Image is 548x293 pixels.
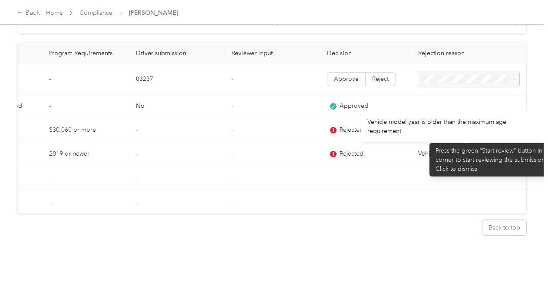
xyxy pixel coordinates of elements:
[129,190,224,214] td: -
[499,244,548,293] iframe: Everlance-gr Chat Button Frame
[42,142,129,166] td: 2019 or newer
[42,118,129,142] td: $30,060 or more
[42,43,129,64] th: Program Requirements
[327,125,404,135] div: Rejected
[372,75,389,83] span: Reject
[224,43,320,64] th: Reviewer input
[79,9,112,17] a: Compliance
[129,64,224,94] td: 03237
[320,43,411,64] th: Decision
[42,94,129,118] td: -
[129,142,224,166] td: -
[129,94,224,118] td: No
[231,150,233,157] span: -
[231,174,233,181] span: -
[482,220,526,235] button: Back to top
[231,102,233,110] span: -
[231,126,233,133] span: -
[418,149,519,159] p: Vehicle model year is older than the maximum age requirement
[327,149,404,159] div: Rejected
[231,75,233,83] span: -
[334,75,359,83] span: Approve
[42,166,129,190] td: -
[361,111,544,142] div: Vehicle model year is older than the maximum age requirement
[231,198,233,205] span: -
[327,101,404,111] div: Approved
[129,166,224,190] td: -
[129,43,224,64] th: Driver submission
[411,43,526,64] th: Rejection reason
[42,190,129,214] td: -
[129,8,178,17] span: [PERSON_NAME]
[42,64,129,94] td: -
[129,118,224,142] td: -
[46,9,63,17] a: Home
[17,8,40,18] div: Back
